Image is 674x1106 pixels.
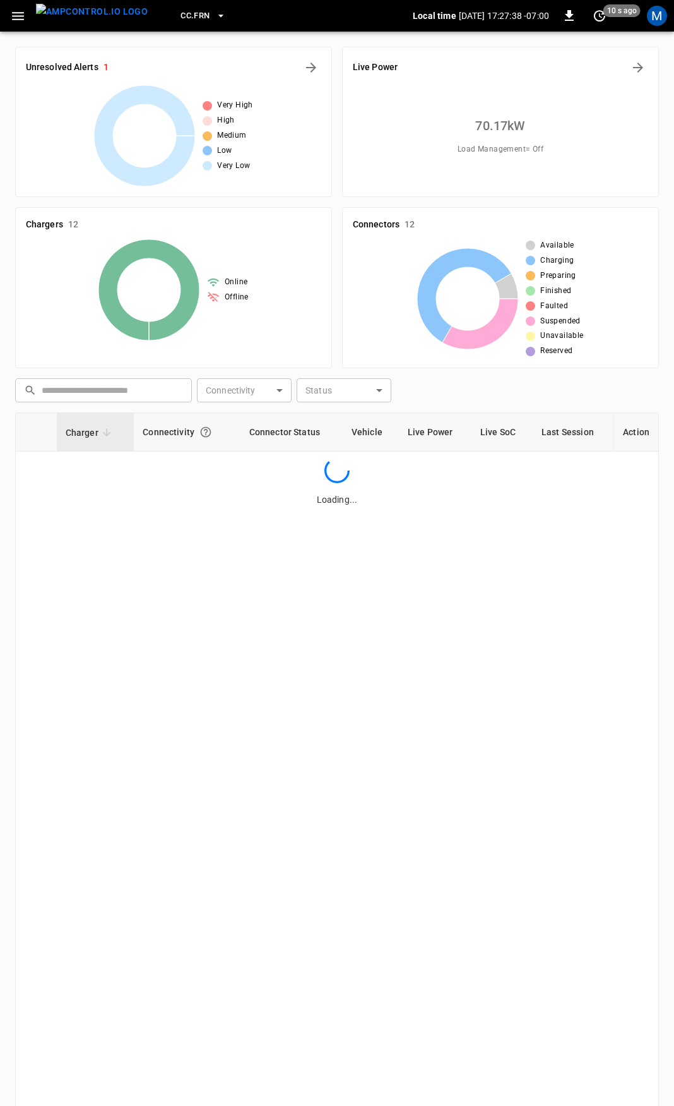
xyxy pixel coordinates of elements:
div: profile-icon [647,6,667,26]
button: set refresh interval [589,6,610,26]
th: Live Power [399,413,471,452]
th: Last Session [533,413,613,452]
span: Online [225,276,247,289]
th: Action [613,413,658,452]
div: Connectivity [143,421,231,443]
p: [DATE] 17:27:38 -07:00 [459,9,549,22]
span: Loading... [317,495,357,505]
span: Charger [66,425,115,440]
th: Live SoC [471,413,533,452]
span: Finished [540,285,571,298]
h6: Live Power [353,61,398,75]
h6: 12 [405,218,415,232]
span: Faulted [540,300,568,313]
button: Connection between the charger and our software. [194,421,217,443]
span: Unavailable [540,330,583,342]
h6: 12 [68,218,78,232]
span: CC.FRN [180,9,210,23]
h6: 70.17 kW [475,116,525,136]
img: ampcontrol.io logo [36,4,148,20]
h6: Chargers [26,218,63,232]
span: Low [217,145,232,157]
h6: Connectors [353,218,399,232]
span: Suspended [540,315,581,328]
th: Vehicle [343,413,399,452]
span: High [217,114,235,127]
span: Very High [217,99,253,112]
span: Reserved [540,345,572,358]
p: Local time [413,9,456,22]
span: Preparing [540,270,576,282]
span: Load Management = Off [458,143,543,156]
span: Charging [540,255,574,267]
h6: Unresolved Alerts [26,61,98,75]
span: Offline [225,291,249,304]
th: Connector Status [240,413,343,452]
span: Very Low [217,160,250,172]
h6: 1 [103,61,109,75]
button: CC.FRN [175,4,231,28]
span: 10 s ago [603,4,641,17]
button: All Alerts [301,57,321,78]
button: Energy Overview [628,57,648,78]
span: Available [540,239,574,252]
span: Medium [217,129,246,142]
